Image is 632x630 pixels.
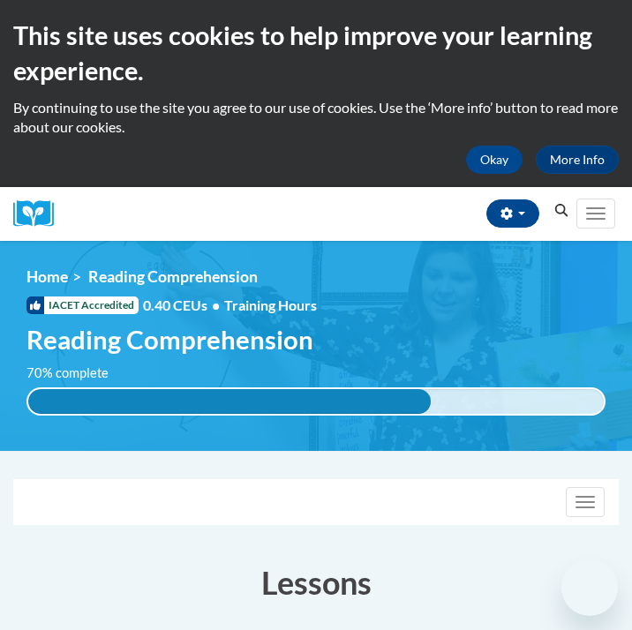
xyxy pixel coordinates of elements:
span: Training Hours [224,296,317,313]
span: Reading Comprehension [88,267,258,286]
button: Account Settings [486,199,539,228]
div: 70% complete [28,389,431,414]
h2: This site uses cookies to help improve your learning experience. [13,18,619,89]
iframe: Button to launch messaging window [561,559,618,616]
button: Okay [466,146,523,174]
span: • [212,296,220,313]
a: More Info [536,146,619,174]
span: Reading Comprehension [26,324,313,355]
a: Cox Campus [13,200,66,228]
span: 0.40 CEUs [143,296,224,315]
span: IACET Accredited [26,296,139,314]
h3: Lessons [13,560,619,604]
img: Logo brand [13,200,66,228]
label: 70% complete [26,364,128,383]
a: Home [26,267,68,286]
p: By continuing to use the site you agree to our use of cookies. Use the ‘More info’ button to read... [13,98,619,137]
div: Main menu [575,187,619,241]
button: Search [548,200,575,221]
